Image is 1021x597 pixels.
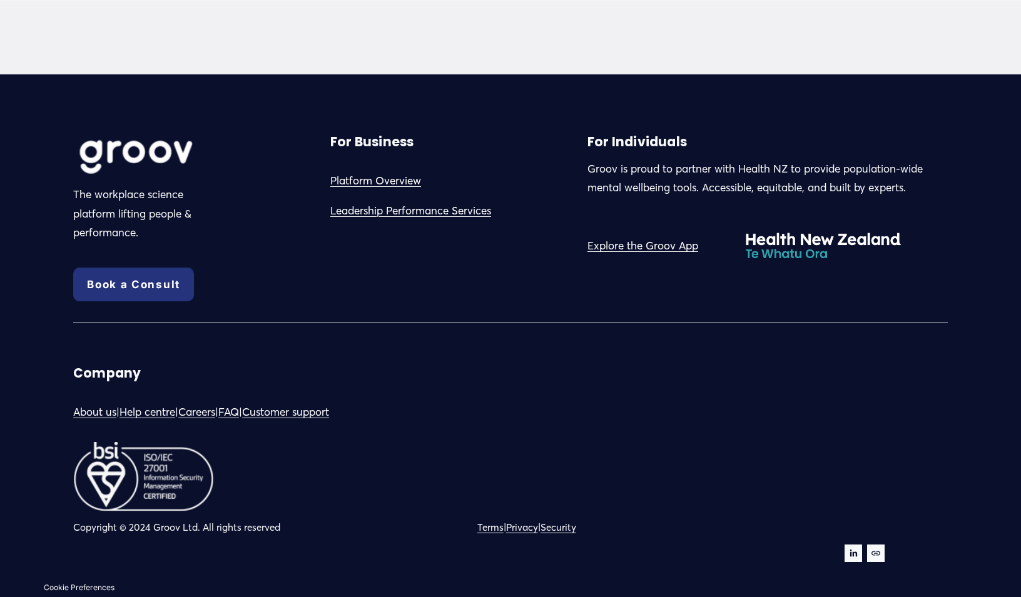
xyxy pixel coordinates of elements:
p: Groov is proud to partner with Health NZ to provide population-wide mental wellbeing tools. Acces... [587,159,948,198]
a: About us [73,403,116,422]
strong: For Individuals [587,133,687,151]
a: Leadership Performance Services [330,201,491,221]
p: | | | | [73,403,507,422]
p: | | [477,519,764,536]
p: Copyright © 2024 Groov Ltd. All rights reserved [73,519,507,536]
section: Manage previously selected cookie options [38,578,121,597]
strong: Company [73,364,141,382]
strong: For Business [330,133,414,151]
a: Explore the Groov App [587,236,698,256]
a: Help centre [119,403,175,422]
p: The workplace science platform lifting people & performance. [73,185,213,243]
a: Platform Overview [330,171,421,191]
a: Privacy [506,519,538,536]
a: URL [867,544,885,562]
a: Book a Consult [73,268,194,301]
a: FAQ [218,403,239,422]
button: Cookie Preferences [44,583,114,592]
a: Customer support [242,403,329,422]
a: Careers [178,403,215,422]
a: Security [541,519,576,536]
a: Terms [477,519,504,536]
a: LinkedIn [845,544,862,562]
